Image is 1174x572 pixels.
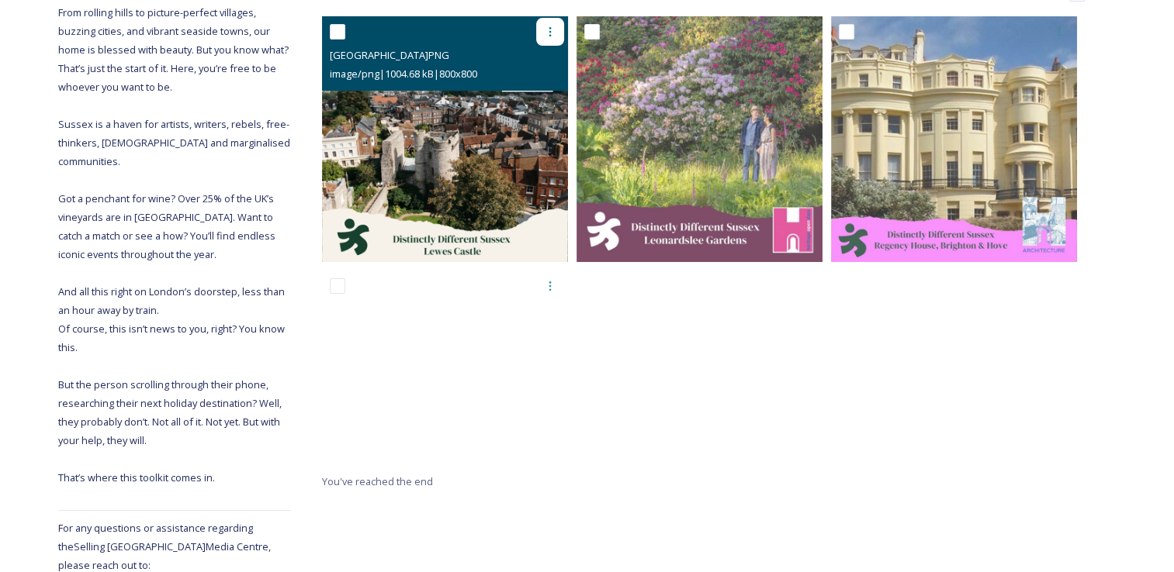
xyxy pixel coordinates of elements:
iframe: msdoc-iframe [322,270,568,464]
span: [GEOGRAPHIC_DATA]PNG [330,48,449,62]
span: image/png | 1004.68 kB | 800 x 800 [330,67,477,81]
img: Lewes Castle.PNG [322,16,568,262]
img: Leonardslee.JPG [577,16,822,262]
span: For any questions or assistance regarding the Selling [GEOGRAPHIC_DATA] Media Centre, please reac... [58,521,271,572]
span: You've reached the end [322,474,433,488]
img: Regency.JPG [831,16,1077,262]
